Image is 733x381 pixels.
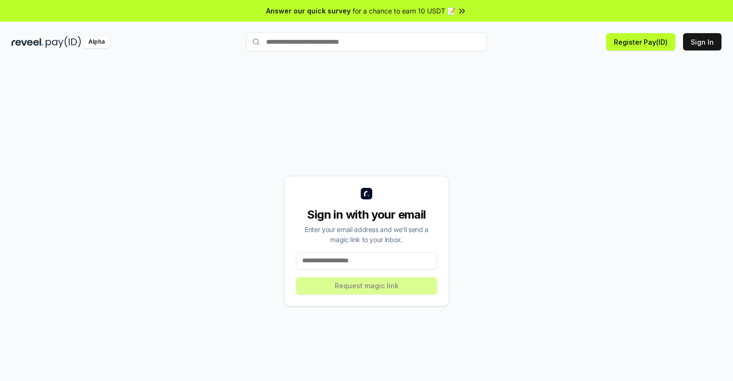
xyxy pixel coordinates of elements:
div: Alpha [83,36,110,48]
button: Register Pay(ID) [606,33,675,50]
span: Answer our quick survey [266,6,351,16]
img: reveel_dark [12,36,44,48]
div: Enter your email address and we’ll send a magic link to your inbox. [296,224,437,245]
span: for a chance to earn 10 USDT 📝 [353,6,455,16]
div: Sign in with your email [296,207,437,222]
button: Sign In [683,33,721,50]
img: pay_id [46,36,81,48]
img: logo_small [361,188,372,199]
